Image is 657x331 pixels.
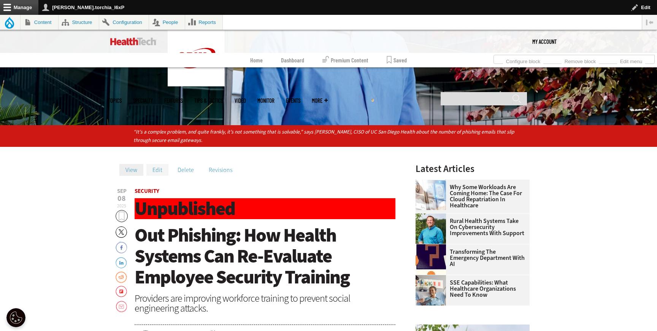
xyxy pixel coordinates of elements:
a: Remove block [562,56,599,65]
div: Cookie Settings [6,308,25,327]
a: Jim Roeder [416,213,450,220]
img: Jim Roeder [416,213,446,244]
span: 2025 [117,203,126,209]
a: Premium Content [322,53,368,67]
a: illustration of question mark [416,244,450,250]
a: Dashboard [281,53,304,67]
span: Sep [116,188,128,194]
span: Out Phishing: How Health Systems Can Re-Evaluate Employee Security Training [135,223,349,290]
img: Home [110,38,156,45]
span: More [312,98,328,103]
a: Configure block [503,56,543,65]
a: People [149,15,185,30]
a: Content [21,15,58,30]
a: Security [135,187,159,195]
a: Saved [387,53,407,67]
a: Structure [59,15,99,30]
h1: Unpublished [135,198,395,219]
a: SSE Capabilities: What Healthcare Organizations Need to Know [416,280,525,298]
a: Home [250,53,263,67]
a: View [119,164,143,175]
a: Transforming the Emergency Department with AI [416,249,525,267]
a: Delete [171,164,200,175]
a: Why Some Workloads Are Coming Home: The Case for Cloud Repatriation in Healthcare [416,184,525,208]
a: Doctor speaking with patient [416,275,450,281]
img: illustration of question mark [416,244,446,275]
a: Edit [146,164,168,175]
h3: Latest Articles [416,164,530,173]
img: Home [168,30,225,86]
a: Revisions [203,164,238,175]
a: Tips & Tactics [194,98,223,103]
a: CDW [168,80,225,88]
a: Edit menu [617,56,645,65]
a: MonITor [257,98,275,103]
button: Open Preferences [6,308,25,327]
a: Electronic health records [416,180,450,186]
div: Providers are improving workforce training to prevent social engineering attacks. [135,293,395,313]
a: Rural Health Systems Take On Cybersecurity Improvements with Support [416,218,525,236]
span: 08 [116,195,128,202]
p: “It’s a complex problem, and quite frankly, it’s not something that is solvable,” says [PERSON_NA... [133,128,524,145]
span: Specialty [133,98,153,103]
a: Features [164,98,183,103]
a: My Account [532,30,557,53]
a: Configuration [99,15,149,30]
button: Vertical orientation [642,15,657,30]
a: Video [235,98,246,103]
img: Electronic health records [416,180,446,210]
a: Reports [185,15,223,30]
div: User menu [532,30,557,53]
span: Topics [108,98,122,103]
img: Doctor speaking with patient [416,275,446,306]
a: Events [286,98,300,103]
